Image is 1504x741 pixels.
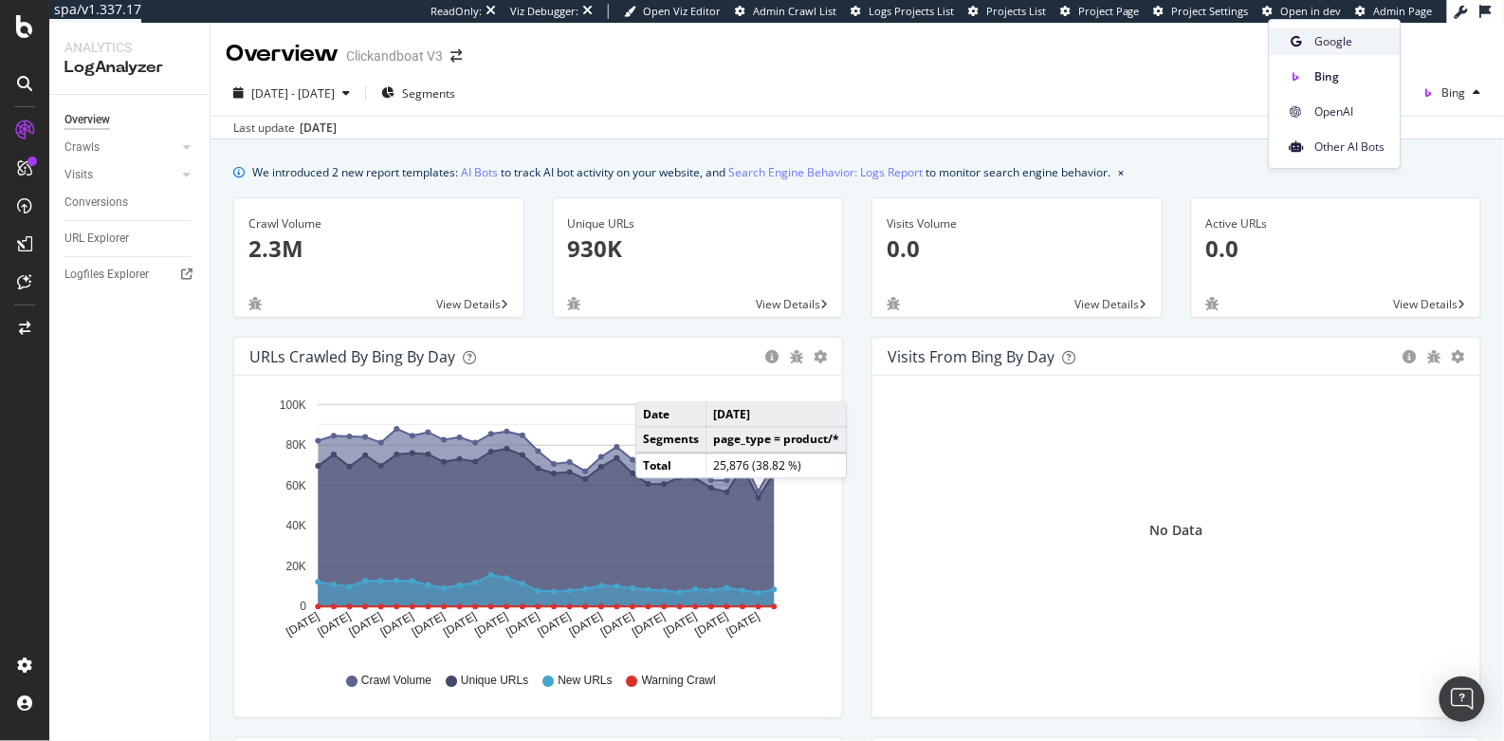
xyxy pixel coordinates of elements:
[1315,103,1385,120] span: OpenAI
[361,673,431,689] span: Crawl Volume
[64,165,93,185] div: Visits
[461,162,498,182] a: AI Bots
[284,610,321,639] text: [DATE]
[1356,4,1433,19] a: Admin Page
[64,229,129,249] div: URL Explorer
[347,610,385,639] text: [DATE]
[1075,296,1140,312] span: View Details
[233,120,337,137] div: Last update
[346,46,443,65] div: Clickandboat V3
[756,296,820,312] span: View Details
[636,403,706,428] td: Date
[567,610,605,639] text: [DATE]
[64,265,149,285] div: Logfiles Explorer
[1206,297,1220,310] div: bug
[706,403,847,428] td: [DATE]
[286,479,306,492] text: 60K
[1150,521,1203,540] div: No Data
[1452,350,1465,363] div: gear
[64,265,196,285] a: Logfiles Explorer
[248,297,262,310] div: bug
[1403,350,1418,363] div: circle-info
[558,673,612,689] span: New URLs
[249,347,455,366] div: URLs Crawled by Bing by day
[64,110,196,130] a: Overview
[374,78,463,108] button: Segments
[249,391,820,655] svg: A chart.
[233,162,1481,182] div: info banner
[636,427,706,453] td: Segments
[1427,350,1442,363] div: bug
[437,296,502,312] span: View Details
[1263,4,1342,19] a: Open in dev
[624,4,721,19] a: Open Viz Editor
[64,229,196,249] a: URL Explorer
[568,297,581,310] div: bug
[286,560,306,573] text: 20K
[568,232,829,265] p: 930K
[1442,84,1466,101] span: Bing
[728,162,923,182] a: Search Engine Behavior: Logs Report
[378,610,416,639] text: [DATE]
[1060,4,1140,19] a: Project Page
[1315,139,1385,156] span: Other AI Bots
[753,4,836,18] span: Admin Crawl List
[986,4,1046,18] span: Projects List
[764,350,780,363] div: circle-info
[64,110,110,130] div: Overview
[226,38,339,70] div: Overview
[636,453,706,477] td: Total
[643,4,721,18] span: Open Viz Editor
[1206,232,1467,265] p: 0.0
[1281,4,1342,18] span: Open in dev
[402,85,455,102] span: Segments
[661,610,699,639] text: [DATE]
[869,4,954,18] span: Logs Projects List
[1154,4,1249,19] a: Project Settings
[568,215,829,232] div: Unique URLs
[814,350,827,363] div: gear
[248,215,509,232] div: Crawl Volume
[1315,33,1385,50] span: Google
[887,297,900,310] div: bug
[286,439,306,453] text: 80K
[280,398,306,412] text: 100K
[316,610,354,639] text: [DATE]
[252,162,1110,182] div: We introduced 2 new report templates: to track AI bot activity on your website, and to monitor se...
[450,49,462,63] div: arrow-right-arrow-left
[851,4,954,19] a: Logs Projects List
[64,57,194,79] div: LogAnalyzer
[472,610,510,639] text: [DATE]
[461,673,528,689] span: Unique URLs
[789,350,804,363] div: bug
[64,165,177,185] a: Visits
[226,78,358,108] button: [DATE] - [DATE]
[706,427,847,453] td: page_type = product/*
[1374,4,1433,18] span: Admin Page
[887,232,1147,265] p: 0.0
[410,610,448,639] text: [DATE]
[441,610,479,639] text: [DATE]
[251,85,335,102] span: [DATE] - [DATE]
[968,4,1046,19] a: Projects List
[300,601,306,614] text: 0
[598,610,636,639] text: [DATE]
[64,193,128,213] div: Conversions
[1440,676,1485,722] div: Open Intercom Messenger
[724,610,762,639] text: [DATE]
[1113,158,1128,186] button: close banner
[1206,215,1467,232] div: Active URLs
[887,215,1147,232] div: Visits Volume
[1416,78,1489,108] button: Bing
[735,4,836,19] a: Admin Crawl List
[286,520,306,533] text: 40K
[1394,296,1458,312] span: View Details
[64,138,177,157] a: Crawls
[64,138,100,157] div: Crawls
[1172,4,1249,18] span: Project Settings
[248,232,509,265] p: 2.3M
[630,610,668,639] text: [DATE]
[64,193,196,213] a: Conversions
[642,673,716,689] span: Warning Crawl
